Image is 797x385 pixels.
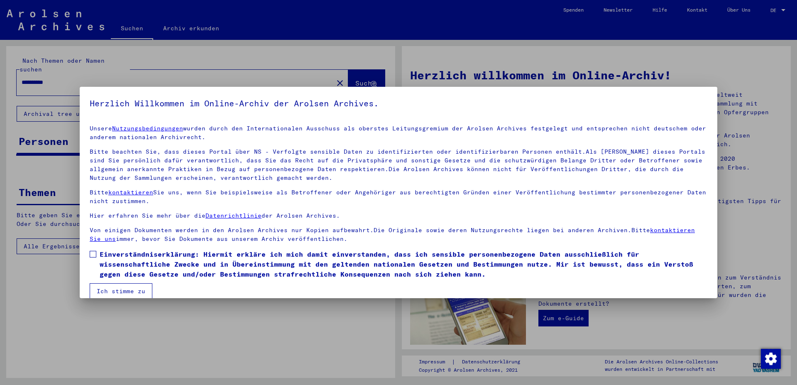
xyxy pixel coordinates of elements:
[90,226,695,243] a: kontaktieren Sie uns
[108,189,153,196] a: kontaktieren
[100,249,707,279] span: Einverständniserklärung: Hiermit erkläre ich mich damit einverstanden, dass ich sensible personen...
[90,226,707,243] p: Von einigen Dokumenten werden in den Arolsen Archives nur Kopien aufbewahrt.Die Originale sowie d...
[90,283,152,299] button: Ich stimme zu
[90,188,707,206] p: Bitte Sie uns, wenn Sie beispielsweise als Betroffener oder Angehöriger aus berechtigten Gründen ...
[760,348,780,368] div: Zustimmung ändern
[761,349,781,369] img: Zustimmung ändern
[112,125,183,132] a: Nutzungsbedingungen
[90,147,707,182] p: Bitte beachten Sie, dass dieses Portal über NS - Verfolgte sensible Daten zu identifizierten oder...
[90,97,707,110] h5: Herzlich Willkommen im Online-Archiv der Arolsen Archives.
[205,212,262,219] a: Datenrichtlinie
[90,211,707,220] p: Hier erfahren Sie mehr über die der Arolsen Archives.
[90,124,707,142] p: Unsere wurden durch den Internationalen Ausschuss als oberstes Leitungsgremium der Arolsen Archiv...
